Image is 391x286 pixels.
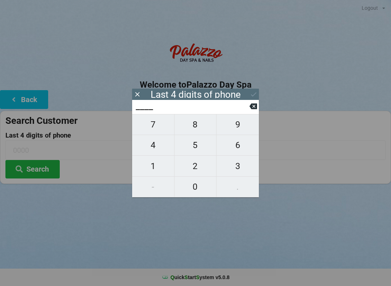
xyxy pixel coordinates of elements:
button: 9 [216,114,259,135]
button: 4 [132,135,175,156]
button: 0 [175,177,217,197]
span: 1 [132,159,174,174]
button: 1 [132,156,175,176]
span: 3 [216,159,259,174]
span: 9 [216,117,259,132]
span: 6 [216,138,259,153]
button: 5 [175,135,217,156]
span: 0 [175,179,216,194]
div: Last 4 digits of phone [151,91,241,98]
span: 8 [175,117,216,132]
button: 8 [175,114,217,135]
span: 4 [132,138,174,153]
button: 7 [132,114,175,135]
span: 7 [132,117,174,132]
span: 5 [175,138,216,153]
button: 6 [216,135,259,156]
button: 3 [216,156,259,176]
span: 2 [175,159,216,174]
button: 2 [175,156,217,176]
